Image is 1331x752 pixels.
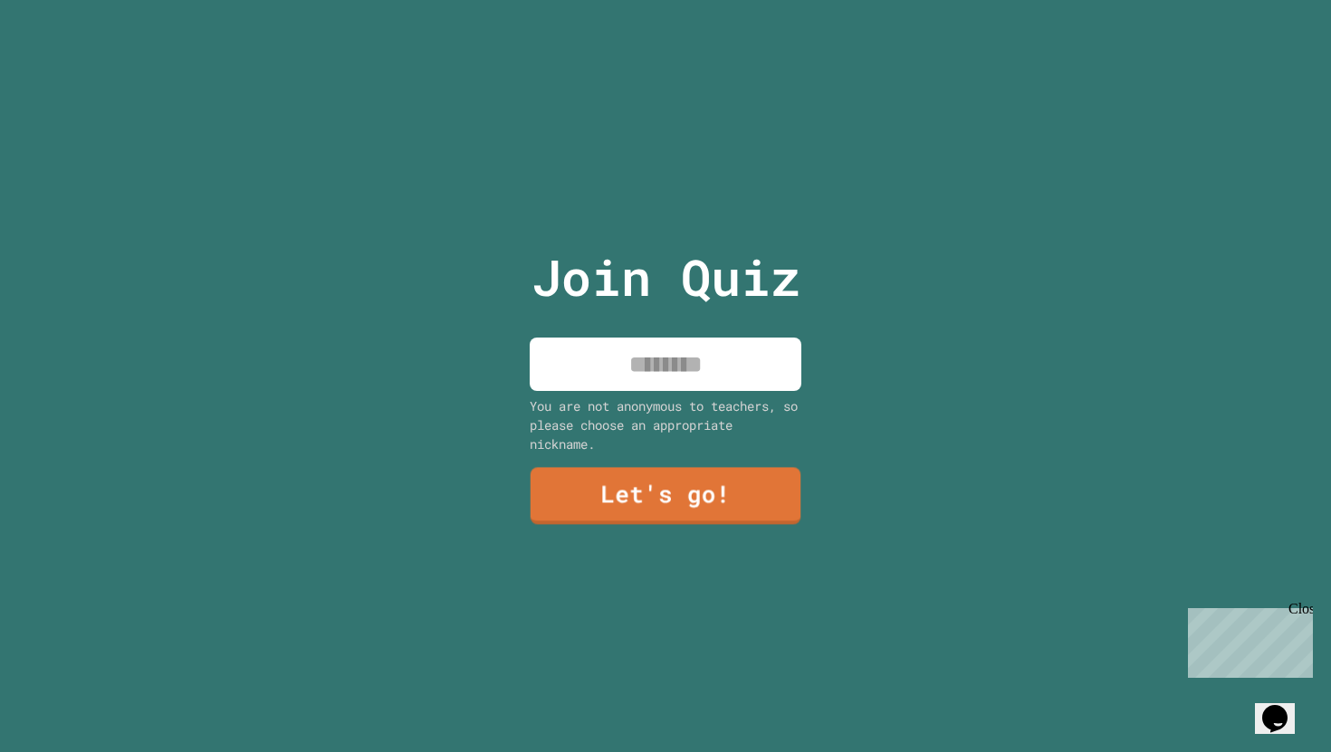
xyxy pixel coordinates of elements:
[531,468,800,525] a: Let's go!
[531,240,800,315] p: Join Quiz
[7,7,125,115] div: Chat with us now!Close
[1181,601,1313,678] iframe: chat widget
[1255,680,1313,734] iframe: chat widget
[530,396,801,453] div: You are not anonymous to teachers, so please choose an appropriate nickname.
